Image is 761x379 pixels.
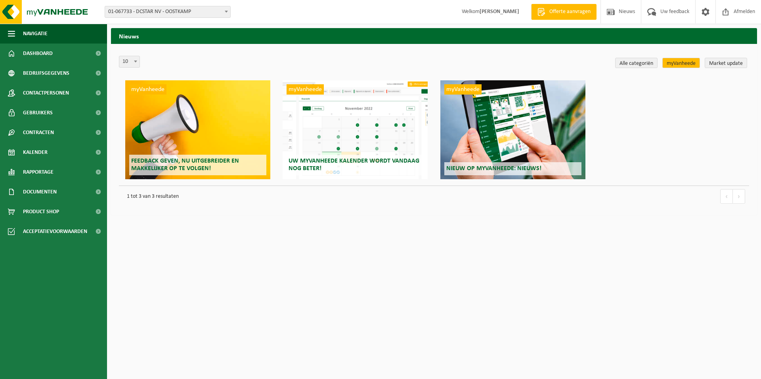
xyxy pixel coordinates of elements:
a: volgende [733,189,745,204]
span: Contracten [23,123,54,142]
a: Market update [705,58,747,68]
span: 10 [119,56,140,68]
strong: [PERSON_NAME] [480,9,519,15]
a: myVanheede Uw myVanheede kalender wordt vandaag nog beter! [283,80,428,179]
span: Uw myVanheede kalender wordt vandaag nog beter! [289,158,419,172]
span: Navigatie [23,24,48,44]
span: 10 [119,56,140,67]
span: Contactpersonen [23,83,69,103]
span: 01-067733 - DCSTAR NV - OOSTKAMP [105,6,231,18]
h2: Nieuws [111,28,757,44]
span: Product Shop [23,202,59,222]
span: Acceptatievoorwaarden [23,222,87,241]
span: Dashboard [23,44,53,63]
a: myVanheede Nieuw op myVanheede: Nieuws! [440,80,585,179]
span: Feedback geven, nu uitgebreider en makkelijker op te volgen! [131,158,239,172]
span: Documenten [23,182,57,202]
span: Kalender [23,142,48,162]
span: myVanheede [287,84,324,95]
span: Bedrijfsgegevens [23,63,69,83]
span: myVanheede [129,84,166,95]
span: Gebruikers [23,103,53,123]
span: Nieuw op myVanheede: Nieuws! [446,165,541,172]
a: myVanheede [662,58,700,68]
span: 01-067733 - DCSTAR NV - OOSTKAMP [105,6,230,17]
span: Offerte aanvragen [547,8,593,16]
span: Rapportage [23,162,54,182]
a: Alle categoriën [615,58,658,68]
a: vorige [720,189,733,204]
a: myVanheede Feedback geven, nu uitgebreider en makkelijker op te volgen! [125,80,270,179]
a: Offerte aanvragen [531,4,597,20]
span: myVanheede [444,84,482,95]
p: 1 tot 3 van 3 resultaten [123,190,712,203]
